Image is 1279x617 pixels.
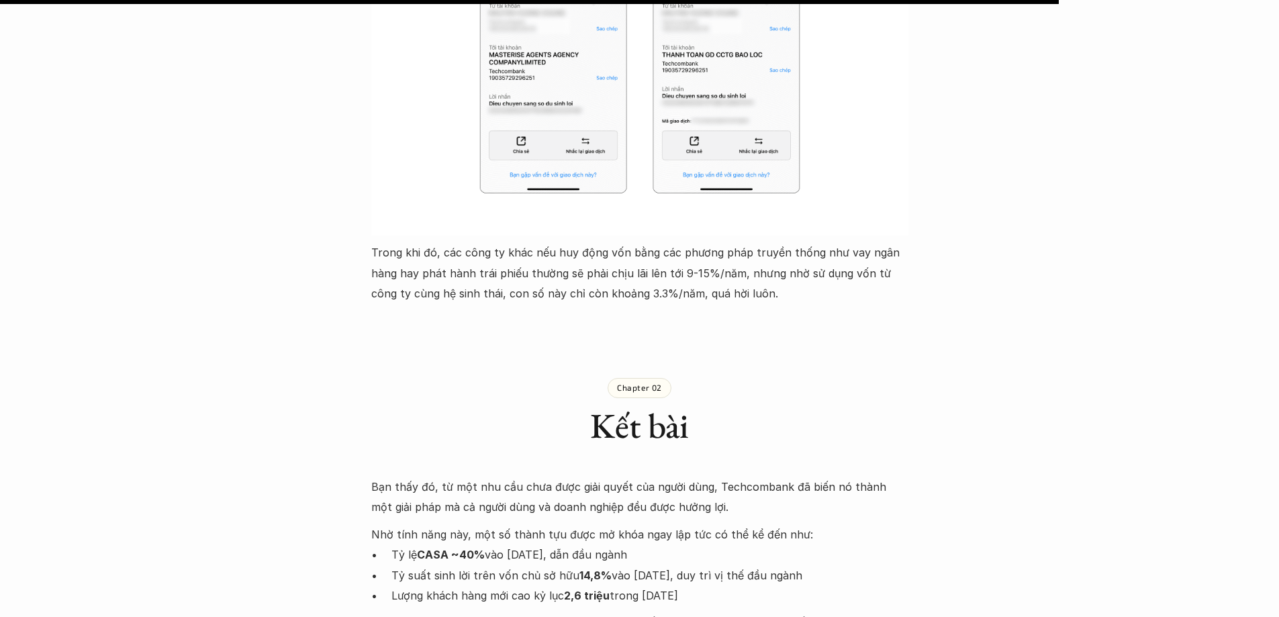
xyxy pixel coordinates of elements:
[391,544,908,565] p: Tỷ lệ vào [DATE], dẫn đầu ngành
[564,589,610,602] strong: 2,6 triệu
[371,405,908,446] h2: Kết bài
[617,383,662,392] p: Chapter 02
[417,548,485,561] strong: CASA ~40%
[371,477,908,518] p: Bạn thấy đó, từ một nhu cầu chưa được giải quyết của người dùng, Techcombank đã biến nó thành một...
[371,242,908,303] p: Trong khi đó, các công ty khác nếu huy động vốn bằng các phương pháp truyền thống như vay ngân hà...
[579,569,612,582] strong: 14,8%
[391,585,908,606] p: Lượng khách hàng mới cao kỷ lục trong [DATE]
[391,565,908,585] p: Tỷ suất sinh lời trên vốn chủ sở hữu vào [DATE], duy trì vị thế đầu ngành
[371,524,908,544] p: Nhờ tính năng này, một số thành tựu được mở khóa ngay lập tức có thể kể đến như:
